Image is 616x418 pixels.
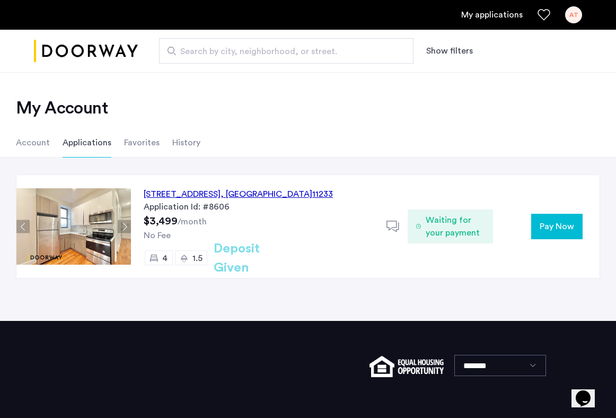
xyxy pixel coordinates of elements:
[178,217,207,226] sub: /month
[369,356,443,377] img: equal-housing.png
[180,45,384,58] span: Search by city, neighborhood, or street.
[16,220,30,233] button: Previous apartment
[214,239,298,277] h2: Deposit Given
[144,188,333,201] div: [STREET_ADDRESS] 11233
[16,98,600,119] h2: My Account
[192,254,203,263] span: 1.5
[63,128,111,158] li: Applications
[172,128,200,158] li: History
[565,6,582,23] div: AT
[144,216,178,227] span: $3,499
[461,8,523,21] a: My application
[454,355,546,376] select: Language select
[144,201,374,213] div: Application Id: #8606
[221,190,312,198] span: , [GEOGRAPHIC_DATA]
[538,8,550,21] a: Favorites
[118,220,131,233] button: Next apartment
[34,31,138,71] a: Cazamio logo
[531,214,583,239] button: button
[16,188,131,265] img: Apartment photo
[540,220,574,233] span: Pay Now
[16,128,50,158] li: Account
[144,231,171,240] span: No Fee
[426,45,473,57] button: Show or hide filters
[426,214,485,239] span: Waiting for your payment
[34,31,138,71] img: logo
[159,38,413,64] input: Apartment Search
[571,376,605,407] iframe: chat widget
[124,128,160,158] li: Favorites
[162,254,168,263] span: 4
